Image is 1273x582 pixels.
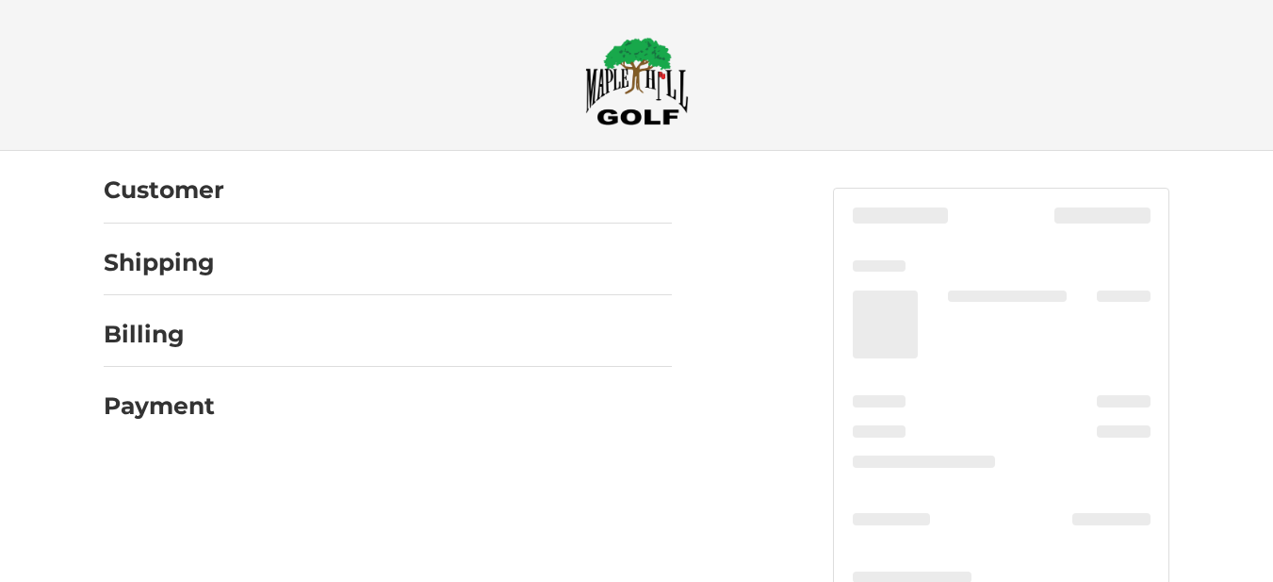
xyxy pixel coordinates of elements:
[585,37,689,125] img: Maple Hill Golf
[1118,531,1273,582] iframe: Google Customer Reviews
[104,391,215,421] h2: Payment
[104,248,215,277] h2: Shipping
[104,320,214,349] h2: Billing
[104,175,224,205] h2: Customer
